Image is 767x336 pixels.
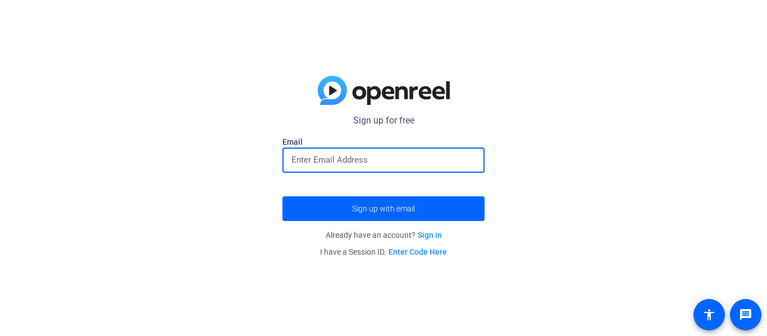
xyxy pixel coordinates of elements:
span: I have a Session ID. [320,247,447,256]
a: Enter Code Here [389,247,447,256]
label: Email [282,136,485,148]
input: Enter Email Address [291,153,476,167]
a: Sign in [418,231,442,240]
p: Sign up for free [282,114,485,127]
span: Already have an account? [326,231,442,240]
button: Sign up with email [282,196,485,221]
mat-icon: accessibility [702,308,716,321]
mat-icon: message [739,308,752,321]
img: blue-gradient.svg [318,76,450,105]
